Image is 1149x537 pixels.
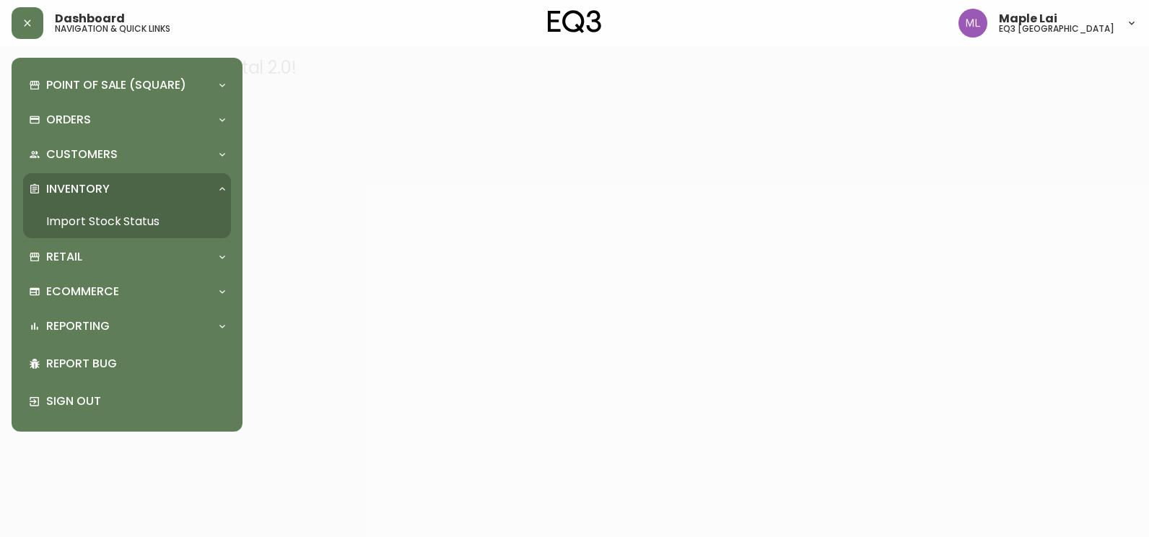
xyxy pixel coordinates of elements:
[23,205,231,238] a: Import Stock Status
[23,139,231,170] div: Customers
[23,345,231,383] div: Report Bug
[23,276,231,307] div: Ecommerce
[46,249,82,265] p: Retail
[46,77,186,93] p: Point of Sale (Square)
[46,284,119,300] p: Ecommerce
[46,318,110,334] p: Reporting
[46,147,118,162] p: Customers
[46,181,110,197] p: Inventory
[46,356,225,372] p: Report Bug
[23,383,231,420] div: Sign Out
[23,69,231,101] div: Point of Sale (Square)
[958,9,987,38] img: 61e28cffcf8cc9f4e300d877dd684943
[999,13,1057,25] span: Maple Lai
[55,13,125,25] span: Dashboard
[23,310,231,342] div: Reporting
[548,10,601,33] img: logo
[46,393,225,409] p: Sign Out
[23,241,231,273] div: Retail
[55,25,170,33] h5: navigation & quick links
[46,112,91,128] p: Orders
[999,25,1114,33] h5: eq3 [GEOGRAPHIC_DATA]
[23,173,231,205] div: Inventory
[23,104,231,136] div: Orders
